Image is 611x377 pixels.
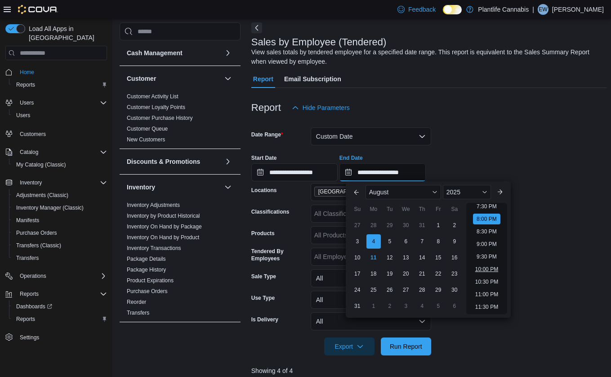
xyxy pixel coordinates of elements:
div: Th [415,202,429,216]
div: day-20 [399,267,413,281]
div: day-29 [383,218,397,232]
div: day-31 [350,299,365,313]
div: day-13 [399,250,413,265]
p: Plantlife Cannabis [478,4,529,15]
span: Settings [20,334,39,341]
a: New Customers [127,136,165,143]
label: Is Delivery [251,316,278,323]
input: Dark Mode [443,5,462,14]
div: Fr [431,202,446,216]
button: Cash Management [127,48,221,57]
button: All [311,269,431,287]
span: Operations [20,272,46,280]
a: Users [13,110,34,121]
span: Run Report [390,342,422,351]
label: Date Range [251,131,283,138]
span: Transfers [16,254,39,262]
a: My Catalog (Classic) [13,159,70,170]
span: Reports [16,81,35,88]
a: Customer Queue [127,126,168,132]
div: day-12 [383,250,397,265]
h3: Cash Management [127,48,183,57]
div: August, 2025 [349,217,463,314]
div: day-27 [399,283,413,297]
span: Purchase Orders [16,229,57,237]
span: Export [330,338,369,355]
a: Inventory Manager (Classic) [13,202,87,213]
span: Transfers (Classic) [16,242,61,249]
span: Home [20,69,34,76]
a: Package Details [127,256,166,262]
button: Inventory [2,176,111,189]
a: Inventory On Hand by Package [127,224,202,230]
a: Transfers [13,253,42,263]
span: Transfers (Classic) [13,240,107,251]
span: Customer Activity List [127,93,178,100]
nav: Complex example [5,62,107,367]
p: Showing 4 of 4 [251,366,607,375]
span: My Catalog (Classic) [13,159,107,170]
span: Inventory [16,177,107,188]
a: Reorder [127,299,146,305]
span: Catalog [16,147,107,158]
button: Inventory Manager (Classic) [9,202,111,214]
button: Operations [16,271,50,281]
span: Customers [16,128,107,139]
a: Feedback [394,0,439,18]
span: Transfers [13,253,107,263]
button: Inventory [16,177,45,188]
span: Inventory Adjustments [127,202,180,209]
span: Catalog [20,149,38,156]
span: Users [16,97,107,108]
li: 8:30 PM [473,226,500,237]
div: Inventory [120,200,241,322]
span: Users [16,112,30,119]
a: Transfers [127,310,149,316]
span: Package Details [127,255,166,263]
span: New Customers [127,136,165,143]
span: 2025 [446,188,460,196]
div: day-28 [415,283,429,297]
div: day-18 [366,267,381,281]
div: day-2 [447,218,462,232]
h3: Sales by Employee (Tendered) [251,37,387,48]
div: Button. Open the month selector. August is currently selected. [366,185,441,199]
span: Customer Queue [127,125,168,132]
button: Users [2,96,111,109]
button: Catalog [2,146,111,158]
label: Locations [251,187,277,194]
span: Product Expirations [127,277,174,284]
div: day-25 [366,283,381,297]
div: day-5 [383,234,397,249]
li: 10:30 PM [472,276,502,287]
span: Purchase Orders [127,288,168,295]
div: day-22 [431,267,446,281]
button: Custom Date [311,127,431,145]
img: Cova [18,5,58,14]
button: Discounts & Promotions [127,157,221,166]
div: day-3 [350,234,365,249]
p: [PERSON_NAME] [552,4,604,15]
a: Reports [13,314,39,324]
h3: Report [251,102,281,113]
button: Users [9,109,111,122]
a: Adjustments (Classic) [13,190,72,201]
div: day-24 [350,283,365,297]
label: Products [251,230,275,237]
div: day-15 [431,250,446,265]
span: Customers [20,131,46,138]
label: End Date [339,154,363,162]
button: Purchase Orders [9,227,111,239]
a: Package History [127,267,166,273]
span: Email Subscription [284,70,341,88]
div: day-9 [447,234,462,249]
li: 10:00 PM [472,264,502,275]
li: 8:00 PM [473,214,500,224]
li: 7:30 PM [473,201,500,212]
div: Button. Open the year selector. 2025 is currently selected. [443,185,491,199]
span: August [369,188,389,196]
div: day-27 [350,218,365,232]
span: Inventory On Hand by Package [127,223,202,230]
span: Purchase Orders [13,228,107,238]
